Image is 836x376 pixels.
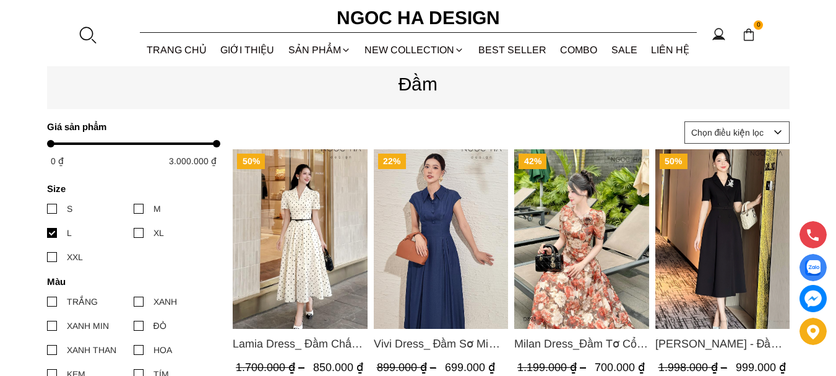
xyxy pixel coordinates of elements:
[595,361,645,374] span: 700.000 ₫
[282,33,358,66] div: SẢN PHẨM
[373,335,508,352] span: Vivi Dress_ Đầm Sơ Mi Rớt Vai Bò Lụa Màu Xanh D1000
[313,361,363,374] span: 850.000 ₫
[517,361,589,374] span: 1.199.000 ₫
[373,149,508,329] img: Vivi Dress_ Đầm Sơ Mi Rớt Vai Bò Lụa Màu Xanh D1000
[444,361,494,374] span: 699.000 ₫
[153,226,164,240] div: XL
[67,202,72,216] div: S
[514,149,649,329] img: Milan Dress_Đầm Tơ Cổ Tròn Đính Hoa, Tùng Xếp Ly D893
[153,343,172,357] div: HOA
[754,20,764,30] span: 0
[153,295,177,308] div: XANH
[644,33,697,66] a: LIÊN HỆ
[799,254,827,281] a: Display image
[51,156,64,166] span: 0 ₫
[67,295,98,308] div: TRẮNG
[658,361,730,374] span: 1.998.000 ₫
[169,156,217,166] span: 3.000.000 ₫
[655,149,790,329] a: Product image - Irene Dress - Đầm Vest Dáng Xòe Kèm Đai D713
[655,335,790,352] span: [PERSON_NAME] - Đầm Vest Dáng Xòe Kèm Đai D713
[153,319,166,333] div: ĐỎ
[514,149,649,329] a: Product image - Milan Dress_Đầm Tơ Cổ Tròn Đính Hoa, Tùng Xếp Ly D893
[376,361,439,374] span: 899.000 ₫
[742,28,756,42] img: img-CART-ICON-ksit0nf1
[67,250,83,264] div: XXL
[233,149,368,329] a: Product image - Lamia Dress_ Đầm Chấm Bi Cổ Vest Màu Kem D1003
[373,149,508,329] a: Product image - Vivi Dress_ Đầm Sơ Mi Rớt Vai Bò Lụa Màu Xanh D1000
[655,335,790,352] a: Link to Irene Dress - Đầm Vest Dáng Xòe Kèm Đai D713
[67,226,72,240] div: L
[47,69,790,98] p: Đầm
[236,361,308,374] span: 1.700.000 ₫
[605,33,645,66] a: SALE
[735,361,785,374] span: 999.000 ₫
[67,319,109,333] div: XANH MIN
[373,335,508,352] a: Link to Vivi Dress_ Đầm Sơ Mi Rớt Vai Bò Lụa Màu Xanh D1000
[805,260,821,276] img: Display image
[358,33,472,66] a: NEW COLLECTION
[514,335,649,352] a: Link to Milan Dress_Đầm Tơ Cổ Tròn Đính Hoa, Tùng Xếp Ly D893
[655,149,790,329] img: Irene Dress - Đầm Vest Dáng Xòe Kèm Đai D713
[213,33,282,66] a: GIỚI THIỆU
[233,335,368,352] a: Link to Lamia Dress_ Đầm Chấm Bi Cổ Vest Màu Kem D1003
[233,335,368,352] span: Lamia Dress_ Đầm Chấm Bi Cổ Vest Màu Kem D1003
[140,33,214,66] a: TRANG CHỦ
[47,183,212,194] h4: Size
[233,149,368,329] img: Lamia Dress_ Đầm Chấm Bi Cổ Vest Màu Kem D1003
[514,335,649,352] span: Milan Dress_Đầm Tơ Cổ Tròn [PERSON_NAME], Tùng Xếp Ly D893
[47,121,212,132] h4: Giá sản phẩm
[472,33,554,66] a: BEST SELLER
[67,343,116,357] div: XANH THAN
[799,285,827,312] a: messenger
[153,202,161,216] div: M
[325,3,511,33] a: Ngoc Ha Design
[553,33,605,66] a: Combo
[47,276,212,287] h4: Màu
